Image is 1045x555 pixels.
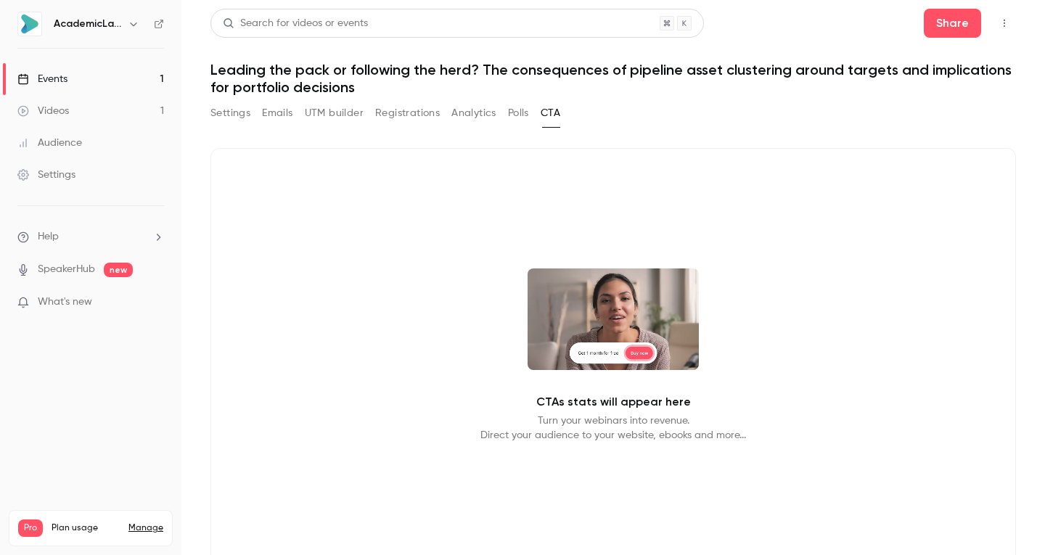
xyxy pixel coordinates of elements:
[262,102,292,125] button: Emails
[38,295,92,310] span: What's new
[52,522,120,534] span: Plan usage
[104,263,133,277] span: new
[17,72,67,86] div: Events
[147,296,164,309] iframe: Noticeable Trigger
[17,229,164,244] li: help-dropdown-opener
[128,522,163,534] a: Manage
[536,393,691,411] p: CTAs stats will appear here
[375,102,440,125] button: Registrations
[38,229,59,244] span: Help
[17,168,75,182] div: Settings
[305,102,364,125] button: UTM builder
[54,17,122,31] h6: AcademicLabs
[223,16,368,31] div: Search for videos or events
[924,9,981,38] button: Share
[451,102,496,125] button: Analytics
[17,136,82,150] div: Audience
[210,61,1016,96] h1: Leading the pack or following the herd? The consequences of pipeline asset clustering around targ...
[17,104,69,118] div: Videos
[210,102,250,125] button: Settings
[18,12,41,36] img: AcademicLabs
[541,102,560,125] button: CTA
[480,414,746,443] p: Turn your webinars into revenue. Direct your audience to your website, ebooks and more...
[38,262,95,277] a: SpeakerHub
[508,102,529,125] button: Polls
[18,519,43,537] span: Pro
